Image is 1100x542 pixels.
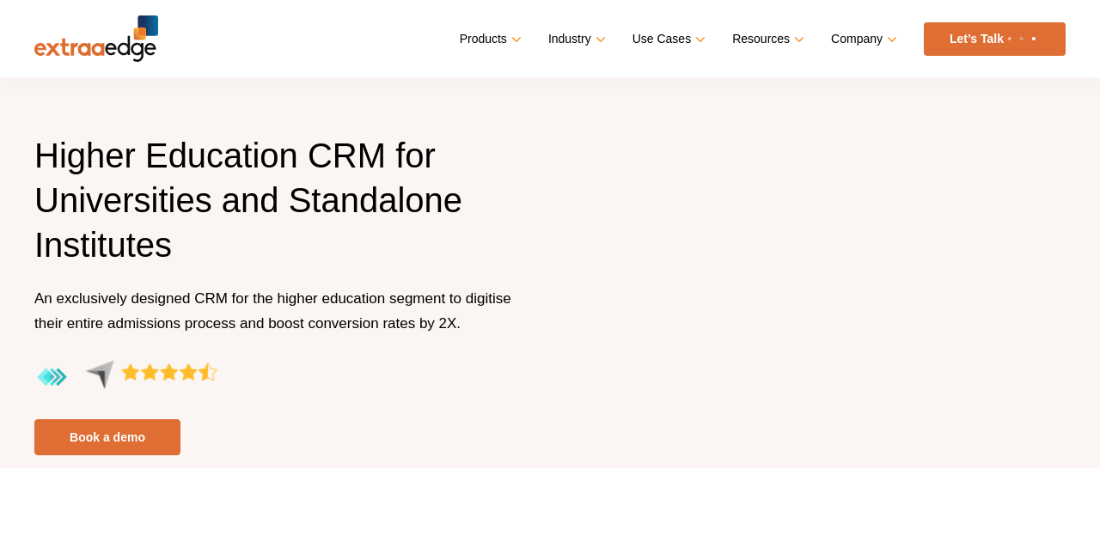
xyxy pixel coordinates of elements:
a: Resources [732,27,801,52]
h1: Higher Education CRM for Universities and Standalone Institutes [34,133,537,286]
a: Let’s Talk [924,22,1066,56]
img: aggregate-rating-by-users [34,360,217,395]
a: Company [831,27,894,52]
span: An exclusively designed CRM for the higher education segment to digitise their entire admissions ... [34,290,511,332]
a: Products [460,27,518,52]
a: Book a demo [34,419,180,455]
a: Use Cases [632,27,702,52]
a: Industry [548,27,602,52]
